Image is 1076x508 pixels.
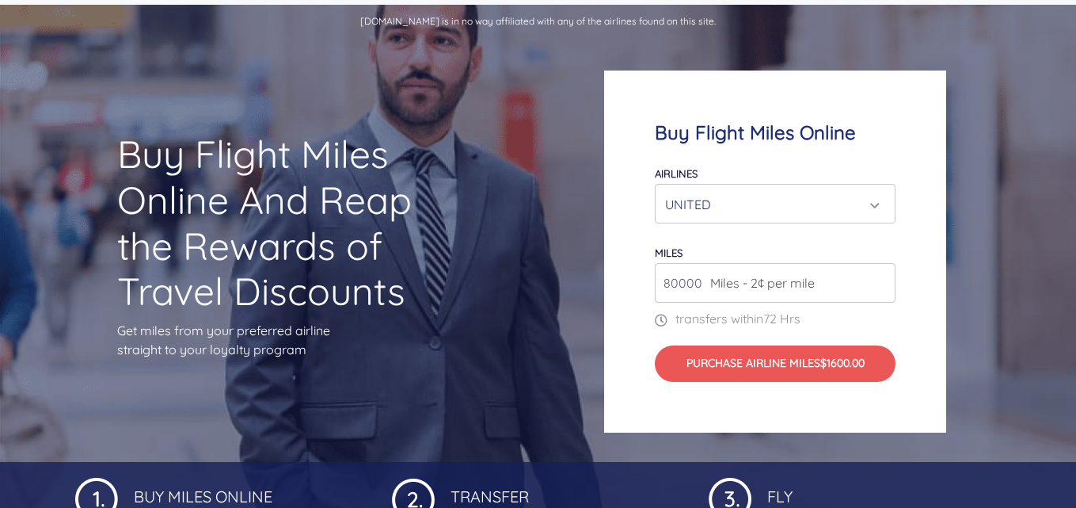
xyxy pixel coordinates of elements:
span: 72 Hrs [763,311,800,327]
h4: Fly [764,475,1002,506]
h4: Buy Flight Miles Online [655,121,895,144]
span: Miles - 2¢ per mile [702,273,815,292]
label: Airlines [655,167,698,180]
div: UNITED [665,189,876,220]
h1: Buy Flight Miles Online And Reap the Rewards of Travel Discounts [117,132,472,314]
p: Get miles from your preferred airline straight to your loyalty program [117,321,472,359]
p: transfers within [655,309,895,328]
button: Purchase Airline Miles$1600.00 [655,346,895,381]
label: miles [655,246,682,259]
span: $1600.00 [820,356,865,370]
h4: Buy Miles Online [131,475,368,506]
button: UNITED [655,184,895,223]
h4: Transfer [447,475,685,506]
